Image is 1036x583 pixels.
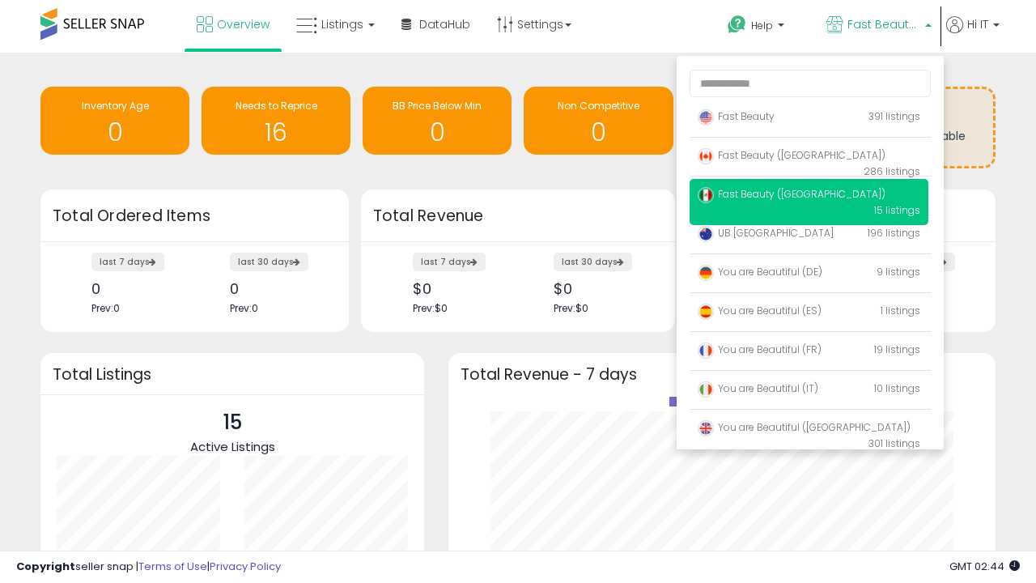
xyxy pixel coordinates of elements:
a: Help [715,2,812,53]
img: australia.png [698,226,714,242]
h3: Total Listings [53,368,412,381]
span: UB [GEOGRAPHIC_DATA] [698,226,834,240]
a: Hi IT [946,16,1000,53]
span: You are Beautiful (IT) [698,381,818,395]
span: Inventory Age [82,99,149,113]
img: canada.png [698,148,714,164]
a: Non Competitive 0 [524,87,673,155]
h1: 0 [532,119,664,146]
span: Active Listings [190,438,275,455]
div: 0 [230,280,321,297]
div: seller snap | | [16,560,281,575]
span: 19 listings [874,343,920,356]
img: italy.png [698,381,714,398]
img: uk.png [698,420,714,436]
div: $0 [554,280,647,297]
h1: 0 [371,119,503,146]
i: Get Help [727,15,747,35]
a: Needs to Reprice 16 [202,87,350,155]
label: last 7 days [91,253,164,271]
span: BB Price Below Min [393,99,482,113]
img: mexico.png [698,187,714,203]
span: 286 listings [864,164,920,178]
h3: Total Revenue - 7 days [461,368,983,381]
span: You are Beautiful (FR) [698,343,822,356]
span: Fast Beauty ([GEOGRAPHIC_DATA]) [698,148,885,162]
span: Fast Beauty ([GEOGRAPHIC_DATA]) [698,187,885,201]
span: Prev: 0 [91,301,120,315]
label: last 30 days [230,253,308,271]
span: DataHub [419,16,470,32]
span: Prev: $0 [554,301,588,315]
span: 2025-10-7 02:44 GMT [949,559,1020,574]
img: france.png [698,343,714,359]
span: 15 listings [874,203,920,217]
span: Listings [321,16,363,32]
strong: Copyright [16,559,75,574]
span: 196 listings [868,226,920,240]
span: 1 listings [881,304,920,317]
span: 301 listings [868,436,920,450]
span: 10 listings [874,381,920,395]
span: Needs to Reprice [236,99,317,113]
h3: Total Revenue [373,205,663,228]
span: Prev: 0 [230,301,258,315]
a: Terms of Use [138,559,207,574]
div: 0 [91,280,182,297]
a: Privacy Policy [210,559,281,574]
span: 391 listings [868,109,920,123]
h1: 0 [49,119,181,146]
a: Inventory Age 0 [40,87,189,155]
img: germany.png [698,265,714,281]
span: Fast Beauty ([GEOGRAPHIC_DATA]) [847,16,920,32]
span: You are Beautiful ([GEOGRAPHIC_DATA]) [698,420,911,434]
span: 9 listings [877,265,920,279]
span: Help [751,19,773,32]
span: Non Competitive [558,99,639,113]
label: last 30 days [554,253,632,271]
img: usa.png [698,109,714,126]
h1: 16 [210,119,342,146]
span: Fast Beauty [698,109,775,123]
span: You are Beautiful (DE) [698,265,822,279]
div: $0 [413,280,506,297]
span: Prev: $0 [413,301,448,315]
span: You are Beautiful (ES) [698,304,822,317]
img: spain.png [698,304,714,320]
label: last 7 days [413,253,486,271]
h3: Total Ordered Items [53,205,337,228]
a: BB Price Below Min 0 [363,87,512,155]
span: Hi IT [967,16,988,32]
span: Overview [217,16,270,32]
p: 15 [190,407,275,438]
